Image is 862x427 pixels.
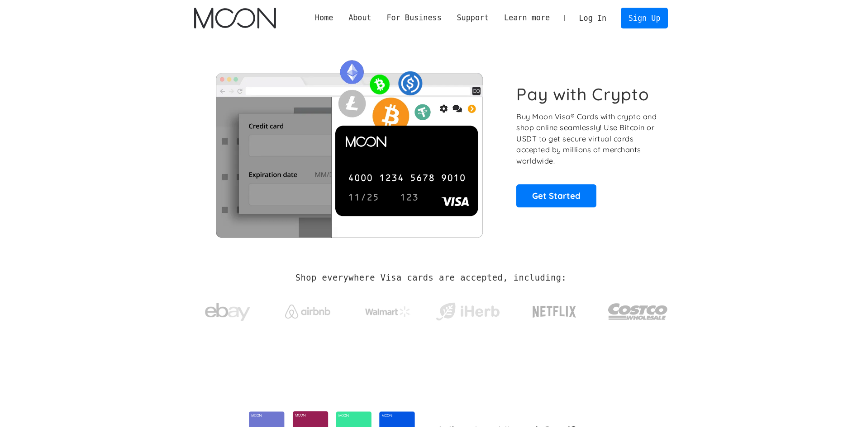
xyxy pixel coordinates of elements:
img: iHerb [434,300,501,324]
div: For Business [386,12,441,23]
a: Get Started [516,184,596,207]
div: Learn more [504,12,550,23]
a: Netflix [514,291,595,328]
a: Walmart [354,297,421,322]
a: Costco [608,286,668,333]
img: ebay [205,298,250,326]
p: Buy Moon Visa® Cards with crypto and shop online seamlessly! Use Bitcoin or USDT to get secure vi... [516,111,658,167]
img: Moon Cards let you spend your crypto anywhere Visa is accepted. [194,54,504,237]
div: About [348,12,371,23]
a: Log In [571,8,614,28]
a: Home [307,12,341,23]
h2: Shop everywhere Visa cards are accepted, including: [295,273,567,283]
div: Support [457,12,489,23]
div: For Business [379,12,449,23]
img: Airbnb [285,305,330,319]
div: Support [449,12,496,23]
img: Moon Logo [194,8,276,28]
a: iHerb [434,291,501,328]
img: Walmart [365,306,410,317]
a: Sign Up [621,8,668,28]
img: Costco [608,295,668,328]
h1: Pay with Crypto [516,84,649,104]
div: Learn more [496,12,557,23]
a: ebay [194,289,262,331]
a: Airbnb [274,296,341,323]
a: home [194,8,276,28]
img: Netflix [532,300,577,323]
div: About [341,12,379,23]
